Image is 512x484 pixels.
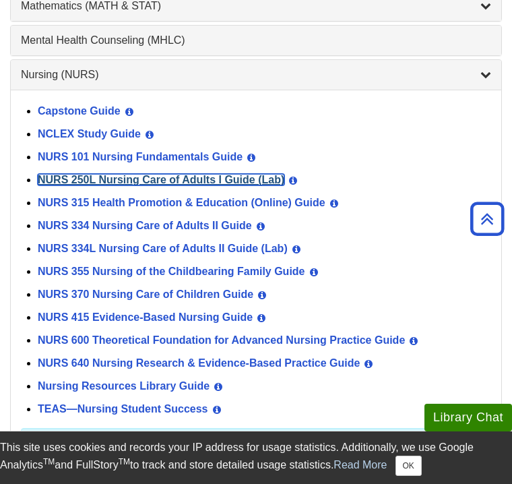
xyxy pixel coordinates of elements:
[38,128,141,140] a: NCLEX Study Guide
[38,311,253,323] a: NURS 415 Evidence-Based Nursing Guide
[119,457,130,466] sup: TM
[43,457,55,466] sup: TM
[38,243,288,254] a: NURS 334L Nursing Care of Adults II Guide (Lab)
[21,67,491,83] a: Nursing (NURS)
[38,289,253,300] a: NURS 370 Nursing Care of Children Guide
[38,174,284,185] a: NURS 250L Nursing Care of Adults I Guide (Lab)
[333,459,387,471] a: Read More
[38,266,305,277] a: NURS 355 Nursing of the Childbearing Family Guide
[38,105,121,117] a: Capstone Guide
[395,456,422,476] button: Close
[466,210,509,228] a: Back to Top
[38,220,252,231] a: NURS 334 Nursing Care of Adults II Guide
[38,403,208,415] a: TEAS—Nursing Student Success
[424,404,512,431] button: Library Chat
[38,357,360,369] a: NURS 640 Nursing Research & Evidence-Based Practice Guide
[38,380,210,392] a: Nursing Resources Library Guide
[38,151,243,162] a: NURS 101 Nursing Fundamentals Guide
[38,197,325,208] a: NURS 315 Health Promotion & Education (Online) Guide
[38,334,405,346] a: NURS 600 Theoretical Foundation for Advanced Nursing Practice Guide
[21,32,491,49] a: Mental Health Counseling (MHLC)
